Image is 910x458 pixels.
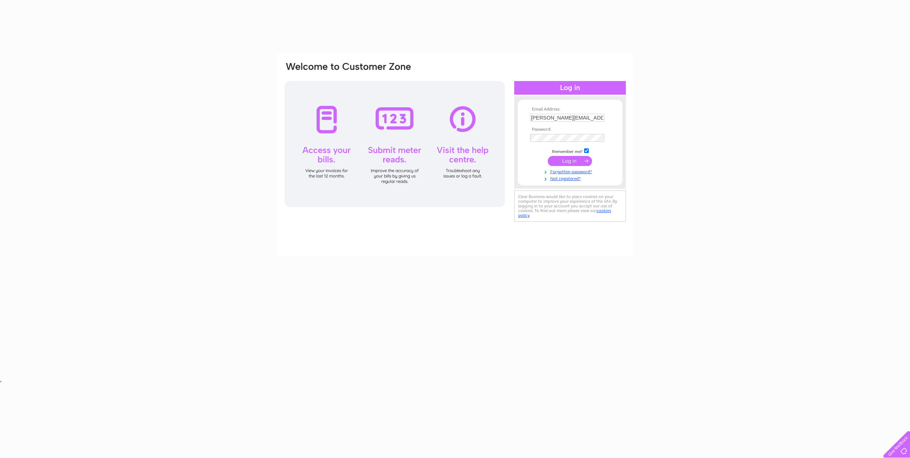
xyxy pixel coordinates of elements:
[528,127,612,132] th: Password:
[518,208,611,218] a: cookies policy
[514,190,626,222] div: Clear Business would like to place cookies on your computer to improve your experience of the sit...
[530,168,612,175] a: Forgotten password?
[530,175,612,181] a: Not registered?
[528,147,612,154] td: Remember me?
[548,156,592,166] input: Submit
[528,107,612,112] th: Email Address:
